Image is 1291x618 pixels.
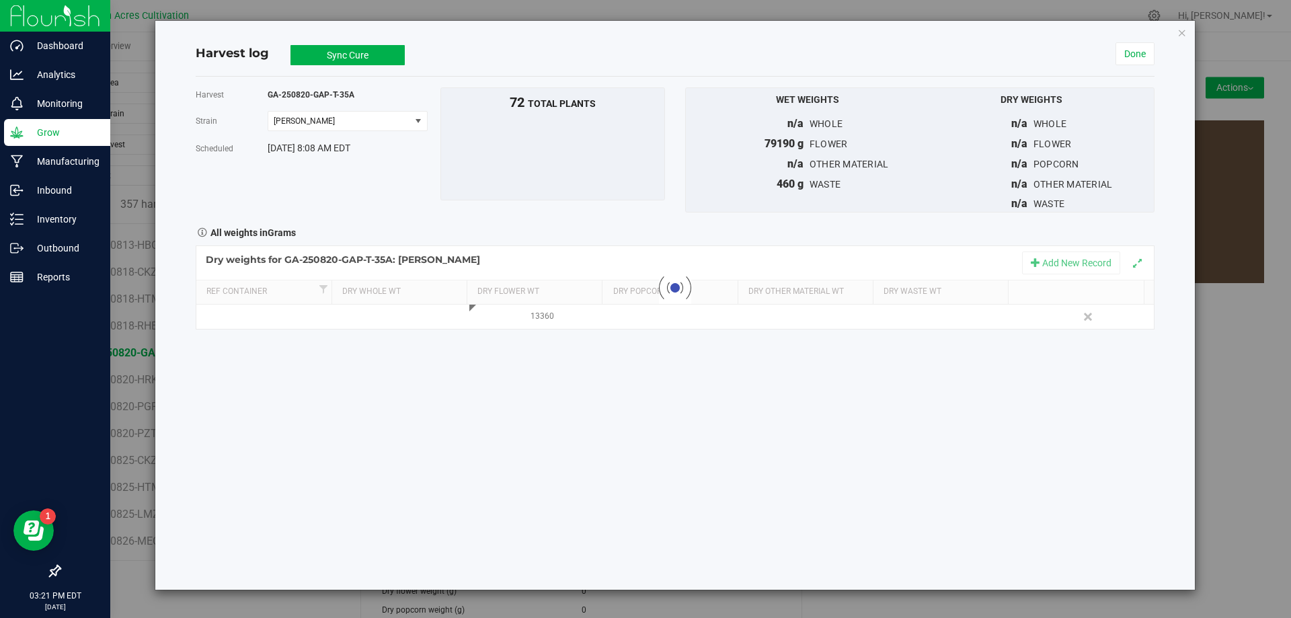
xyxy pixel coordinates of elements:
p: Analytics [24,67,104,83]
inline-svg: Manufacturing [10,155,24,168]
span: Scheduled [196,144,233,153]
span: 72 [510,94,524,110]
span: n/a [787,117,804,130]
div: [DATE] 8:08 AM EDT [268,141,427,155]
span: n/a [1011,197,1027,210]
span: n/a [787,157,804,170]
span: other material [1033,179,1113,190]
p: Monitoring [24,95,104,112]
span: Wet Weights [776,94,839,105]
strong: All weights in [210,223,296,240]
span: Grams [268,227,296,238]
span: 460 g [777,178,804,190]
span: total plants [528,98,596,109]
span: n/a [1011,117,1027,130]
button: Sync Cure [290,45,405,65]
p: Outbound [24,240,104,256]
inline-svg: Monitoring [10,97,24,110]
inline-svg: Inbound [10,184,24,197]
span: whole [810,118,843,129]
span: other material [810,159,889,169]
inline-svg: Dashboard [10,39,24,52]
p: Inventory [24,211,104,227]
span: Dry Weights [1001,94,1062,105]
span: flower [1033,139,1072,149]
span: 79190 g [765,137,804,150]
span: waste [1033,198,1064,209]
p: [DATE] [6,602,104,612]
p: Grow [24,124,104,141]
p: 03:21 PM EDT [6,590,104,602]
p: Manufacturing [24,153,104,169]
inline-svg: Analytics [10,68,24,81]
iframe: Resource center [13,510,54,551]
inline-svg: Inventory [10,213,24,226]
span: n/a [1011,178,1027,190]
inline-svg: Outbound [10,241,24,255]
h4: Harvest log [196,45,269,63]
span: Harvest [196,90,224,100]
span: whole [1033,118,1066,129]
a: Done [1116,42,1155,65]
span: n/a [1011,157,1027,170]
p: Reports [24,269,104,285]
span: flower [810,139,848,149]
iframe: Resource center unread badge [40,508,56,525]
span: Strain [196,116,217,126]
span: select [409,112,426,130]
span: popcorn [1033,159,1079,169]
inline-svg: Grow [10,126,24,139]
span: n/a [1011,137,1027,150]
span: [PERSON_NAME] [274,116,399,126]
inline-svg: Reports [10,270,24,284]
span: GA-250820-GAP-T-35A [268,90,354,100]
p: Inbound [24,182,104,198]
span: waste [810,179,840,190]
p: Dashboard [24,38,104,54]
